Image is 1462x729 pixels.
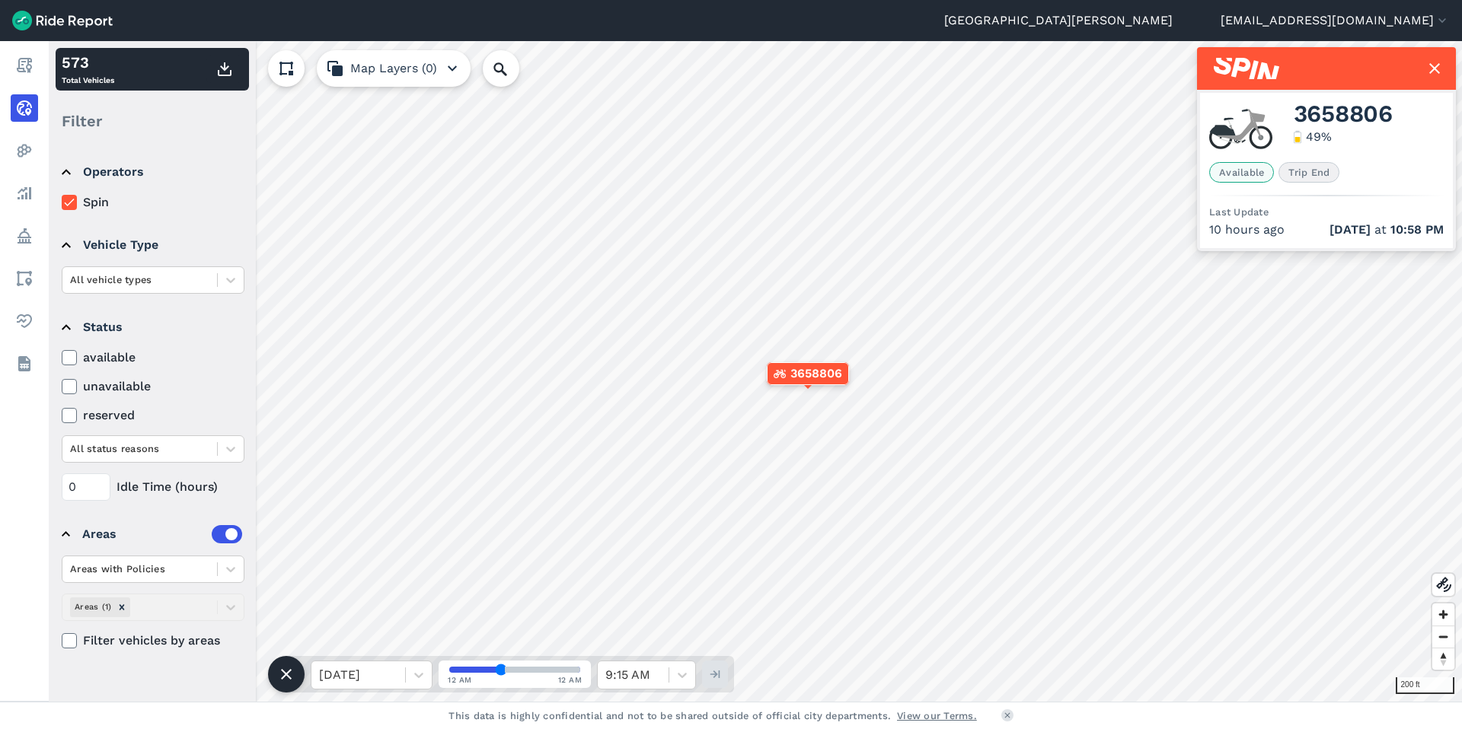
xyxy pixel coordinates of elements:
span: 12 AM [558,674,583,686]
label: reserved [62,406,244,425]
span: Available [1209,162,1274,183]
a: [GEOGRAPHIC_DATA][PERSON_NAME] [944,11,1173,30]
a: Areas [11,265,38,292]
div: 573 [62,51,114,74]
label: Filter vehicles by areas [62,632,244,650]
summary: Areas [62,513,242,556]
summary: Status [62,306,242,349]
span: Last Update [1209,206,1269,218]
summary: Vehicle Type [62,224,242,266]
a: Report [11,52,38,79]
button: Reset bearing to north [1432,648,1454,670]
span: Trip End [1278,162,1339,183]
label: available [62,349,244,367]
a: Datasets [11,350,38,377]
a: Health [11,307,38,335]
span: at [1330,221,1444,239]
a: View our Terms. [897,708,977,723]
summary: Operators [62,151,242,193]
button: [EMAIL_ADDRESS][DOMAIN_NAME] [1221,11,1450,30]
span: 12 AM [448,674,472,686]
canvas: Map [49,41,1462,702]
button: Zoom in [1432,603,1454,626]
div: Idle Time (hours) [62,473,244,501]
div: Areas [82,525,242,543]
img: Spin [1214,58,1279,79]
div: 49 % [1306,128,1332,146]
label: unavailable [62,377,244,396]
img: Ride Report [12,11,113,30]
span: [DATE] [1330,222,1371,237]
a: Analyze [11,180,38,207]
div: Total Vehicles [62,51,114,88]
a: Realtime [11,94,38,122]
span: 3658806 [1294,105,1393,123]
button: Map Layers (0) [317,50,471,87]
img: Spin ebike [1209,108,1272,150]
button: Zoom out [1432,626,1454,648]
a: Heatmaps [11,137,38,164]
span: 3658806 [790,364,842,383]
div: Filter [56,97,249,145]
div: 10 hours ago [1209,221,1444,239]
input: Search Location or Vehicles [483,50,544,87]
div: 200 ft [1396,677,1454,694]
a: Policy [11,222,38,250]
label: Spin [62,193,244,212]
span: 10:58 PM [1390,222,1444,237]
